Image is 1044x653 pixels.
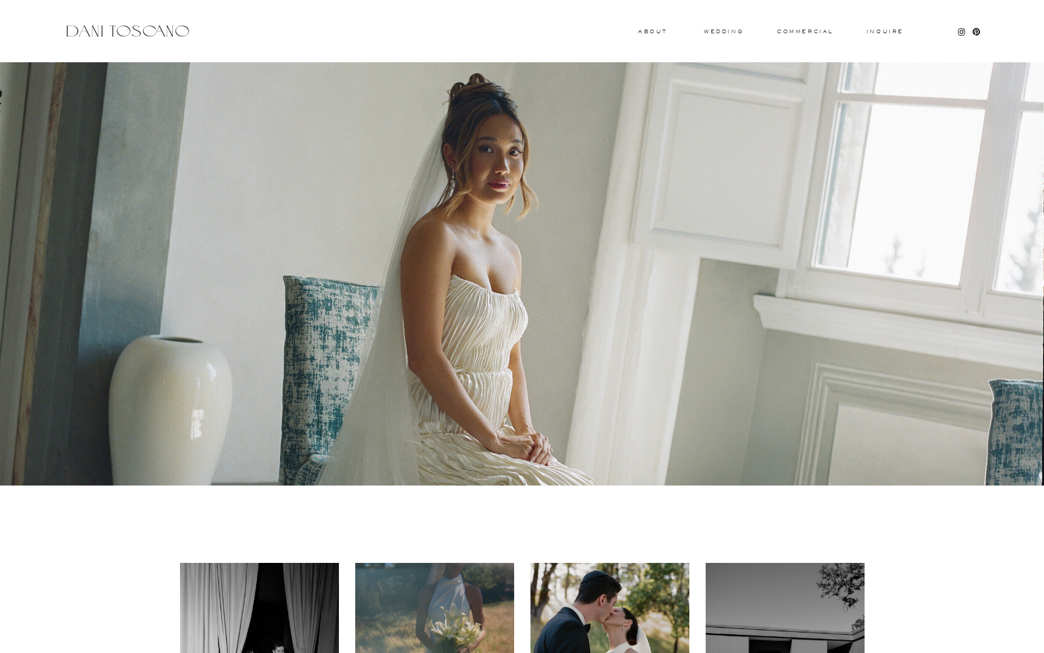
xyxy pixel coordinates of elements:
a: About [638,29,665,33]
a: commercial [777,29,833,34]
a: Inquire [866,29,904,35]
a: wedding [704,29,743,33]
